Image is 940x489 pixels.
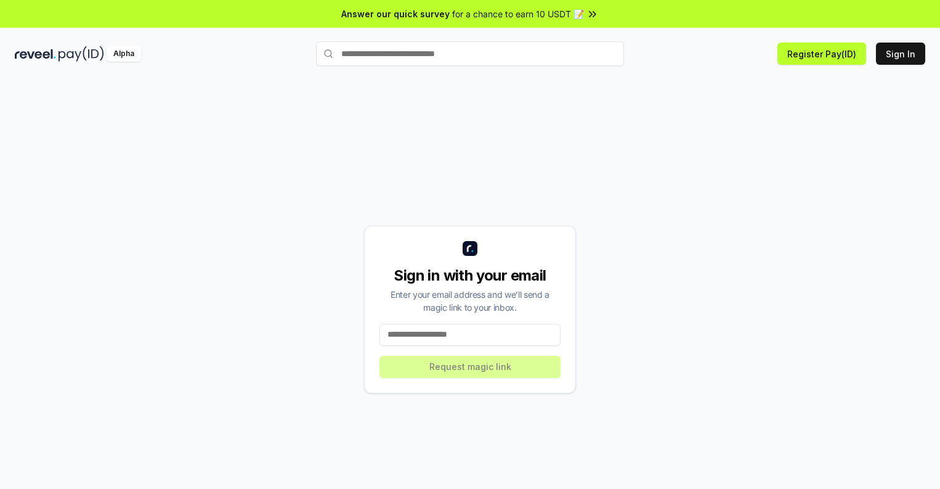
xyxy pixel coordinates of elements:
img: logo_small [463,241,477,256]
img: pay_id [59,46,104,62]
div: Alpha [107,46,141,62]
button: Sign In [876,43,925,65]
span: for a chance to earn 10 USDT 📝 [452,7,584,20]
div: Enter your email address and we’ll send a magic link to your inbox. [379,288,561,314]
img: reveel_dark [15,46,56,62]
div: Sign in with your email [379,266,561,286]
button: Register Pay(ID) [777,43,866,65]
span: Answer our quick survey [341,7,450,20]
